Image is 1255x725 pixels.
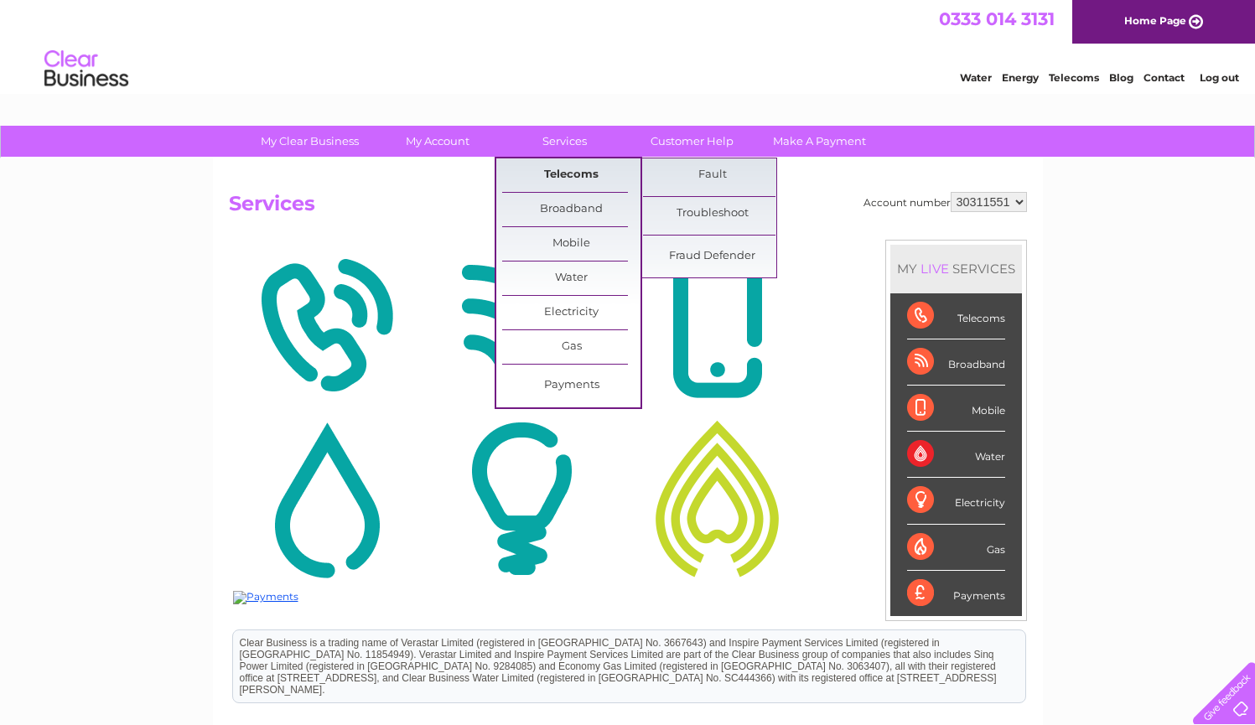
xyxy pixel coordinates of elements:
[643,197,781,230] a: Troubleshoot
[233,244,420,407] img: Telecoms
[502,296,640,329] a: Electricity
[495,126,634,157] a: Services
[502,369,640,402] a: Payments
[4,9,796,81] div: Clear Business is a trading name of Verastar Limited (registered in [GEOGRAPHIC_DATA] No. 3667643...
[907,525,1005,571] div: Gas
[907,432,1005,478] div: Water
[863,192,1027,212] div: Account number
[624,244,811,407] img: Mobile
[643,158,781,192] a: Fault
[241,126,379,157] a: My Clear Business
[44,44,129,95] img: logo.png
[907,571,1005,616] div: Payments
[428,244,615,407] img: Broadband
[368,126,506,157] a: My Account
[907,293,1005,339] div: Telecoms
[1109,71,1133,84] a: Blog
[1200,71,1239,84] a: Log out
[907,339,1005,386] div: Broadband
[502,193,640,226] a: Broadband
[502,158,640,192] a: Telecoms
[917,261,952,277] div: LIVE
[233,591,298,604] img: Payments
[502,262,640,295] a: Water
[907,386,1005,432] div: Mobile
[1002,71,1039,84] a: Energy
[502,227,640,261] a: Mobile
[907,478,1005,524] div: Electricity
[890,245,1022,293] div: MY SERVICES
[750,126,889,157] a: Make A Payment
[1049,71,1099,84] a: Telecoms
[428,417,615,580] img: Electricity
[229,192,1027,224] h2: Services
[502,330,640,364] a: Gas
[623,126,761,157] a: Customer Help
[624,417,811,580] img: Gas
[939,8,1055,29] a: 0333 014 3131
[233,417,420,580] img: Water
[643,240,781,273] a: Fraud Defender
[960,71,992,84] a: Water
[1144,71,1185,84] a: Contact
